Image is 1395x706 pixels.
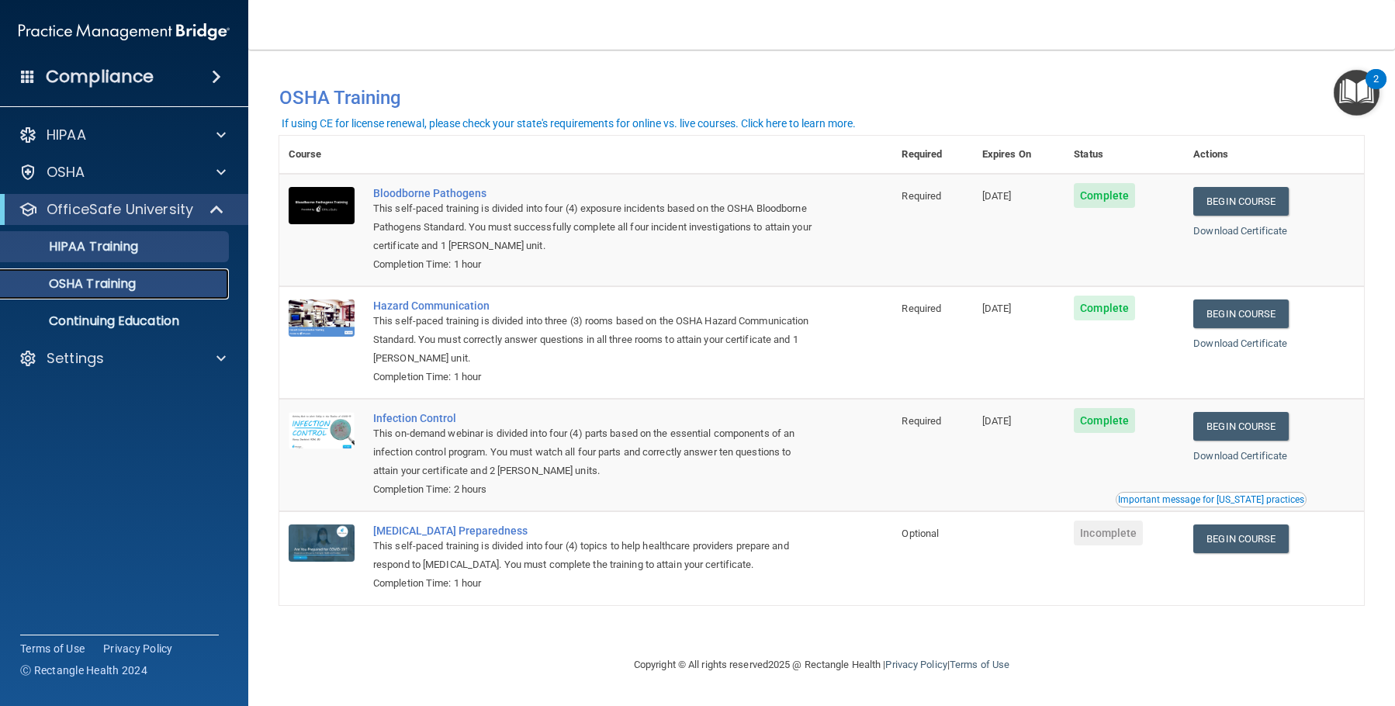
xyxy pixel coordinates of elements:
[47,126,86,144] p: HIPAA
[902,415,941,427] span: Required
[1074,521,1143,545] span: Incomplete
[20,641,85,656] a: Terms of Use
[19,126,226,144] a: HIPAA
[279,136,364,174] th: Course
[279,116,858,131] button: If using CE for license renewal, please check your state's requirements for online vs. live cours...
[373,187,815,199] a: Bloodborne Pathogens
[19,349,226,368] a: Settings
[46,66,154,88] h4: Compliance
[373,368,815,386] div: Completion Time: 1 hour
[1116,492,1307,507] button: Read this if you are a dental practitioner in the state of CA
[1193,412,1288,441] a: Begin Course
[982,415,1012,427] span: [DATE]
[1193,225,1287,237] a: Download Certificate
[1193,187,1288,216] a: Begin Course
[373,412,815,424] a: Infection Control
[373,424,815,480] div: This on-demand webinar is divided into four (4) parts based on the essential components of an inf...
[1118,495,1304,504] div: Important message for [US_STATE] practices
[373,199,815,255] div: This self-paced training is divided into four (4) exposure incidents based on the OSHA Bloodborne...
[885,659,947,670] a: Privacy Policy
[373,480,815,499] div: Completion Time: 2 hours
[902,303,941,314] span: Required
[892,136,972,174] th: Required
[1074,408,1135,433] span: Complete
[1193,299,1288,328] a: Begin Course
[1184,136,1364,174] th: Actions
[103,641,173,656] a: Privacy Policy
[47,163,85,182] p: OSHA
[1193,524,1288,553] a: Begin Course
[279,87,1364,109] h4: OSHA Training
[538,640,1105,690] div: Copyright © All rights reserved 2025 @ Rectangle Health | |
[1064,136,1184,174] th: Status
[20,663,147,678] span: Ⓒ Rectangle Health 2024
[1193,337,1287,349] a: Download Certificate
[47,349,104,368] p: Settings
[973,136,1065,174] th: Expires On
[982,303,1012,314] span: [DATE]
[982,190,1012,202] span: [DATE]
[1334,70,1379,116] button: Open Resource Center, 2 new notifications
[10,239,138,254] p: HIPAA Training
[19,200,225,219] a: OfficeSafe University
[373,312,815,368] div: This self-paced training is divided into three (3) rooms based on the OSHA Hazard Communication S...
[373,255,815,274] div: Completion Time: 1 hour
[950,659,1009,670] a: Terms of Use
[282,118,856,129] div: If using CE for license renewal, please check your state's requirements for online vs. live cours...
[19,163,226,182] a: OSHA
[19,16,230,47] img: PMB logo
[1193,450,1287,462] a: Download Certificate
[47,200,193,219] p: OfficeSafe University
[1373,79,1379,99] div: 2
[902,528,939,539] span: Optional
[373,537,815,574] div: This self-paced training is divided into four (4) topics to help healthcare providers prepare and...
[373,574,815,593] div: Completion Time: 1 hour
[1074,183,1135,208] span: Complete
[373,524,815,537] a: [MEDICAL_DATA] Preparedness
[373,299,815,312] a: Hazard Communication
[1074,296,1135,320] span: Complete
[10,313,222,329] p: Continuing Education
[10,276,136,292] p: OSHA Training
[902,190,941,202] span: Required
